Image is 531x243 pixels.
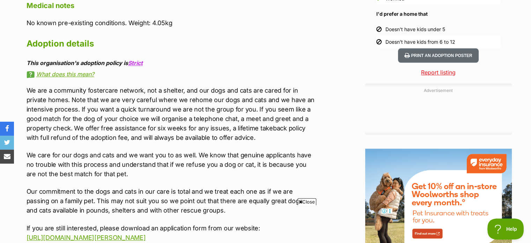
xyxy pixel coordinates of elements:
[385,38,455,45] div: Doesn't have kids from 6 to 12
[27,187,315,215] p: Our commitment to the dogs and cats in our care is total and we treat each one as if we are passi...
[297,198,316,205] span: Close
[365,68,512,77] a: Report listing
[376,10,501,17] h4: I'd prefer a home that
[27,86,315,142] p: We are a community fostercare network, not a shelter, and our dogs and cats are cared for in priv...
[27,18,315,28] p: No known pre-existing conditions. Weight: 4.05kg
[27,234,146,241] a: [URL][DOMAIN_NAME][PERSON_NAME]
[27,150,315,179] p: We care for our dogs and cats and we want you to as well. We know that genuine applicants have no...
[27,1,315,10] h4: Medical notes
[365,84,512,135] div: Advertisement
[398,48,478,63] button: Print an adoption poster
[139,208,393,240] iframe: Advertisement
[128,59,143,66] a: Strict
[27,71,315,77] a: What does this mean?
[27,223,315,242] p: If you are still interested, please download an application form from our website:
[27,60,315,66] div: This organisation's adoption policy is
[487,219,524,240] iframe: Help Scout Beacon - Open
[385,26,445,33] div: Doesn't have kids under 5
[27,36,315,51] h2: Adoption details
